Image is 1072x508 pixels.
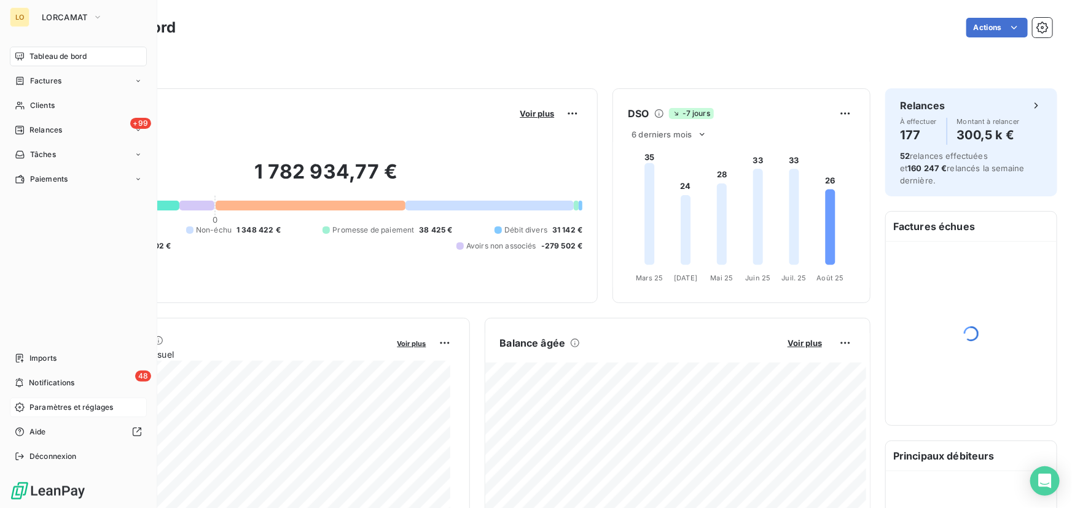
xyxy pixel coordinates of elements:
[817,274,844,282] tspan: Août 25
[29,451,77,462] span: Déconnexion
[907,163,947,173] span: 160 247 €
[130,118,151,129] span: +99
[332,225,414,236] span: Promesse de paiement
[957,118,1020,125] span: Montant à relancer
[135,371,151,382] span: 48
[1030,466,1060,496] div: Open Intercom Messenger
[30,100,55,111] span: Clients
[782,274,807,282] tspan: Juil. 25
[10,481,86,501] img: Logo LeanPay
[504,225,547,236] span: Débit divers
[30,174,68,185] span: Paiements
[966,18,1028,37] button: Actions
[10,7,29,27] div: LO
[10,398,147,417] a: Paramètres et réglages
[746,274,771,282] tspan: Juin 25
[552,225,582,236] span: 31 142 €
[10,96,147,115] a: Clients
[516,108,558,119] button: Voir plus
[394,337,430,348] button: Voir plus
[669,108,714,119] span: -7 jours
[30,149,56,160] span: Tâches
[29,125,62,136] span: Relances
[69,348,389,361] span: Chiffre d'affaires mensuel
[10,47,147,66] a: Tableau de bord
[29,51,87,62] span: Tableau de bord
[900,118,937,125] span: À effectuer
[636,274,663,282] tspan: Mars 25
[10,120,147,140] a: +99Relances
[30,75,61,87] span: Factures
[10,71,147,91] a: Factures
[29,402,113,413] span: Paramètres et réglages
[900,151,910,161] span: 52
[900,125,937,145] h4: 177
[886,441,1057,471] h6: Principaux débiteurs
[29,377,74,388] span: Notifications
[675,274,698,282] tspan: [DATE]
[628,106,649,121] h6: DSO
[886,212,1057,241] h6: Factures échues
[29,426,46,437] span: Aide
[632,129,692,139] span: 6 derniers mois
[788,338,822,348] span: Voir plus
[520,109,554,118] span: Voir plus
[784,337,826,348] button: Voir plus
[69,160,582,196] h2: 1 782 934,77 €
[10,169,147,189] a: Paiements
[237,225,281,236] span: 1 348 422 €
[10,348,147,368] a: Imports
[541,241,583,252] span: -279 502 €
[711,274,734,282] tspan: Mai 25
[900,98,945,113] h6: Relances
[957,125,1020,145] h4: 300,5 k €
[500,336,566,350] h6: Balance âgée
[29,353,57,364] span: Imports
[10,145,147,164] a: Tâches
[419,225,452,236] span: 38 425 €
[900,151,1025,185] span: relances effectuées et relancés la semaine dernière.
[397,339,426,348] span: Voir plus
[213,215,217,225] span: 0
[196,225,232,236] span: Non-échu
[466,241,536,252] span: Avoirs non associés
[10,422,147,442] a: Aide
[42,12,88,22] span: LORCAMAT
